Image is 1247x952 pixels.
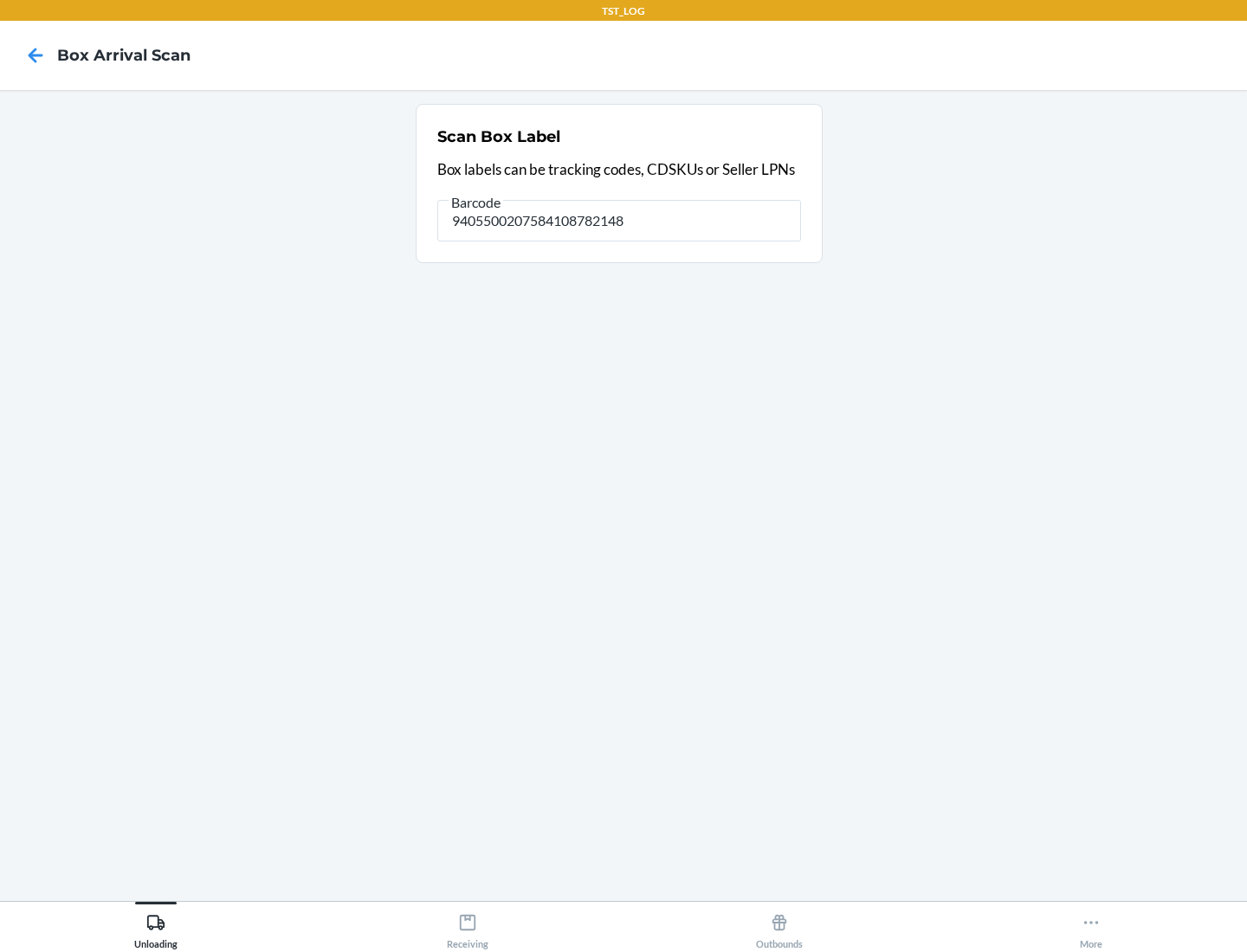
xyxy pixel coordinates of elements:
[437,158,801,181] p: Box labels can be tracking codes, CDSKUs or Seller LPNs
[437,125,560,148] h2: Scan Box Label
[623,902,935,949] button: Outbounds
[935,902,1247,949] button: More
[57,44,191,67] h4: Box Arrival Scan
[756,906,803,949] div: Outbounds
[1080,906,1102,949] div: More
[602,3,645,19] p: TST_LOG
[312,902,623,949] button: Receiving
[449,194,503,211] span: Barcode
[134,906,178,949] div: Unloading
[447,906,488,949] div: Receiving
[437,200,801,241] input: Barcode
